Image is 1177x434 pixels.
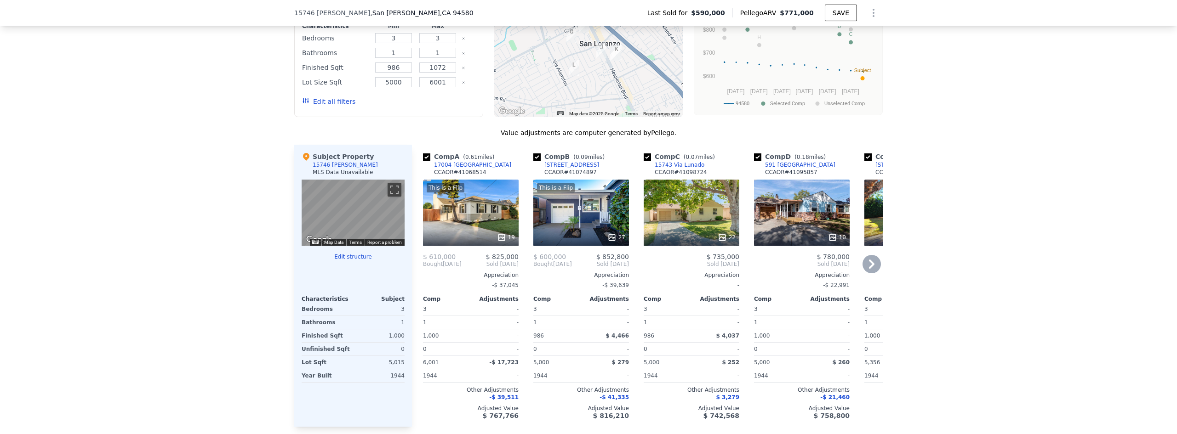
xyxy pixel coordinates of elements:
span: -$ 39,511 [489,394,519,400]
text: [DATE] [773,88,791,95]
div: 15743 Via Lunado [655,161,704,169]
div: Comp C [644,152,719,161]
a: Report a map error [643,111,680,116]
div: 15880 Via Media [566,27,577,43]
span: ( miles) [791,154,829,160]
span: $ 767,766 [483,412,519,419]
span: $ 735,000 [707,253,739,260]
text: $700 [703,50,715,56]
a: Terms [349,240,362,245]
div: 17004 [GEOGRAPHIC_DATA] [434,161,511,169]
span: 1,000 [423,333,439,339]
div: 891 Via Mariposa [569,60,579,76]
span: 0 [423,346,427,352]
div: Adjustments [581,295,629,303]
span: -$ 21,460 [820,394,850,400]
div: Bathrooms [302,316,351,329]
div: Comp [423,295,471,303]
div: - [804,303,850,316]
div: 1944 [533,369,579,382]
span: 3 [423,306,427,312]
span: $ 780,000 [817,253,850,260]
span: -$ 37,045 [492,282,519,288]
span: 0.09 [576,154,588,160]
span: Bought [423,260,443,268]
span: ( miles) [570,154,608,160]
span: 3 [864,306,868,312]
span: $ 816,210 [593,412,629,419]
text: $800 [703,27,715,33]
div: [STREET_ADDRESS] [544,161,599,169]
span: Sold [DATE] [572,260,629,268]
span: $ 279 [611,359,629,366]
div: 10 [828,233,846,242]
span: 1,000 [754,333,770,339]
text: 94580 [736,101,749,107]
div: 1944 [864,369,910,382]
button: Edit structure [302,253,405,260]
text: H [757,34,761,40]
button: Edit all filters [302,97,355,106]
a: Open this area in Google Maps (opens a new window) [497,105,527,117]
div: Appreciation [754,271,850,279]
span: 0.18 [797,154,809,160]
div: 19 [497,233,515,242]
button: SAVE [825,5,857,21]
div: - [473,343,519,355]
div: - [804,369,850,382]
span: 0 [644,346,647,352]
div: - [473,329,519,342]
div: - [473,316,519,329]
text: D [838,23,841,29]
span: $ 600,000 [533,253,566,260]
div: 5,015 [355,356,405,369]
span: 986 [644,333,654,339]
div: Adjusted Value [533,405,629,412]
text: [DATE] [750,88,768,95]
span: $ 852,800 [596,253,629,260]
span: Sold [DATE] [754,260,850,268]
div: Subject Property [302,152,374,161]
span: ( miles) [680,154,719,160]
div: This is a Flip [427,183,464,192]
div: 1 [423,316,469,329]
div: Comp A [423,152,498,161]
text: Unselected Comp [824,101,865,107]
div: 1944 [355,369,405,382]
div: Comp [864,295,912,303]
div: Map [302,180,405,246]
div: CCAOR # 41074897 [544,169,597,176]
span: Bought [533,260,553,268]
span: Pellego ARV [740,8,780,17]
text: $600 [703,73,715,79]
div: - [583,303,629,316]
div: 0 [355,343,405,355]
div: This is a Flip [537,183,575,192]
div: - [804,316,850,329]
span: 5,356 [864,359,880,366]
div: CCAOR # 41098724 [655,169,707,176]
span: 5,000 [644,359,659,366]
span: $ 825,000 [486,253,519,260]
div: Appreciation [533,271,629,279]
div: Adjustments [471,295,519,303]
div: 1,000 [355,329,405,342]
span: Last Sold for [647,8,691,17]
div: Appreciation [423,271,519,279]
div: - [804,343,850,355]
text: Selected Comp [770,101,805,107]
div: 1944 [423,369,469,382]
div: CCAOR # 41068514 [434,169,486,176]
button: Clear [462,81,465,85]
div: Unfinished Sqft [302,343,351,355]
div: Characteristics [302,295,353,303]
span: $ 252 [722,359,739,366]
span: $ 260 [832,359,850,366]
button: Show Options [864,4,883,22]
div: [DATE] [533,260,572,268]
div: Bedrooms [302,32,370,45]
text: J [723,27,726,33]
div: [STREET_ADDRESS] [875,161,930,169]
div: - [583,369,629,382]
div: 1 [644,316,690,329]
